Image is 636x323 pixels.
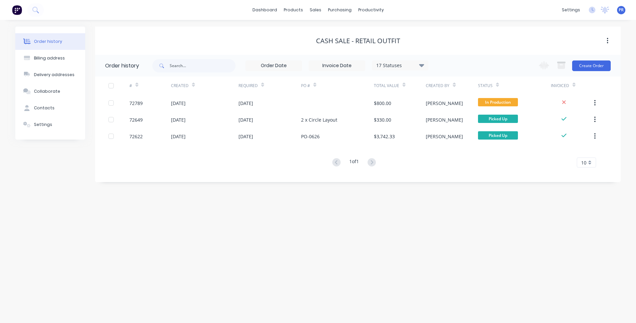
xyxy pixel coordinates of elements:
span: 10 [581,159,586,166]
div: [DATE] [238,100,253,107]
input: Invoice Date [309,61,365,71]
div: Order history [105,62,139,70]
div: $3,742.33 [374,133,395,140]
span: PR [619,7,624,13]
div: purchasing [325,5,355,15]
div: [DATE] [238,116,253,123]
div: Created By [426,76,478,95]
div: Billing address [34,55,65,61]
div: # [129,83,132,89]
div: [PERSON_NAME] [426,133,463,140]
div: Contacts [34,105,55,111]
div: # [129,76,171,95]
button: Collaborate [15,83,85,100]
span: In Production [478,98,518,106]
div: Required [238,83,258,89]
div: PO-0626 [301,133,320,140]
div: Cash Sale - Retail Outfit [316,37,400,45]
div: [DATE] [171,100,186,107]
button: Settings [15,116,85,133]
div: $800.00 [374,100,391,107]
div: productivity [355,5,387,15]
div: 1 of 1 [349,158,359,167]
img: Factory [12,5,22,15]
div: [DATE] [238,133,253,140]
div: 72649 [129,116,143,123]
span: Picked Up [478,115,518,123]
div: sales [306,5,325,15]
span: Picked Up [478,131,518,140]
div: Status [478,83,493,89]
div: 72622 [129,133,143,140]
div: Delivery addresses [34,72,75,78]
div: [DATE] [171,133,186,140]
div: Created [171,76,238,95]
div: settings [558,5,583,15]
div: $330.00 [374,116,391,123]
div: Total Value [374,76,426,95]
input: Search... [170,59,236,72]
div: [PERSON_NAME] [426,116,463,123]
div: Status [478,76,551,95]
button: Create Order [572,60,611,71]
div: PO # [301,76,374,95]
div: Created [171,83,189,89]
div: Settings [34,122,52,128]
a: dashboard [249,5,280,15]
div: Created By [426,83,449,89]
iframe: Intercom live chat [613,300,629,316]
input: Order Date [246,61,302,71]
div: Order history [34,39,62,45]
button: Billing address [15,50,85,66]
div: [PERSON_NAME] [426,100,463,107]
div: Required [238,76,301,95]
div: Invoiced [551,76,592,95]
div: Total Value [374,83,399,89]
div: 72789 [129,100,143,107]
div: [DATE] [171,116,186,123]
div: PO # [301,83,310,89]
div: products [280,5,306,15]
div: Collaborate [34,88,60,94]
div: Invoiced [551,83,569,89]
button: Order history [15,33,85,50]
button: Delivery addresses [15,66,85,83]
div: 2 x Circle Layout [301,116,337,123]
div: 17 Statuses [372,62,428,69]
button: Contacts [15,100,85,116]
